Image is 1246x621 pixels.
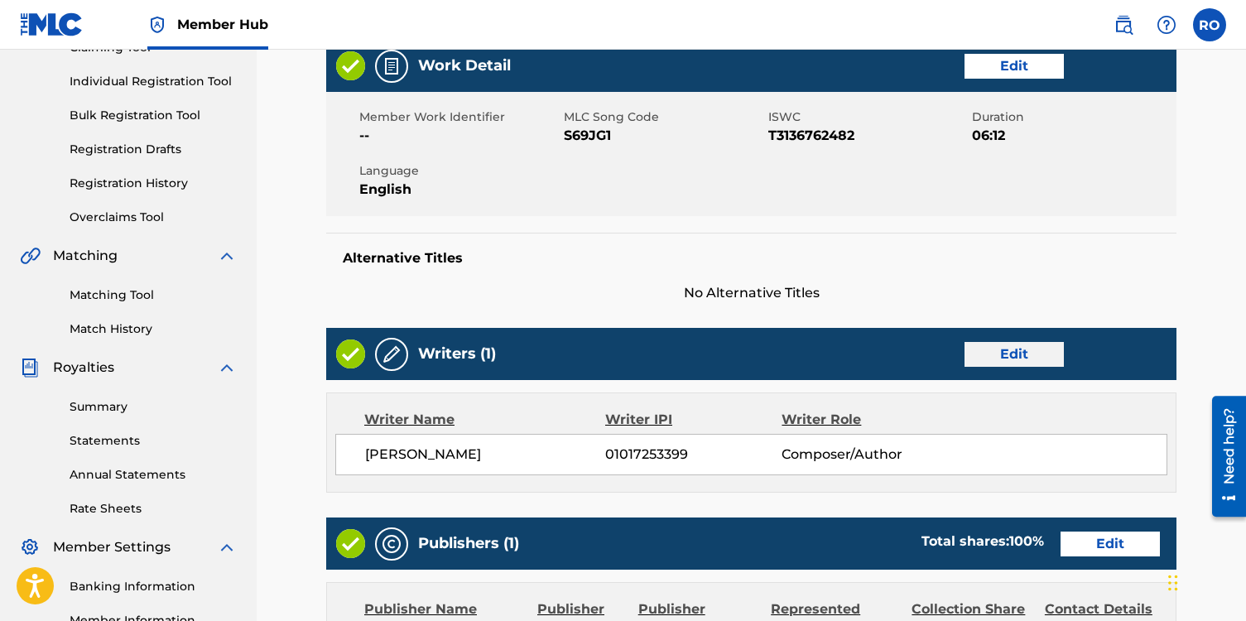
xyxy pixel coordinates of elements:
[418,56,511,75] h5: Work Detail
[70,209,237,226] a: Overclaims Tool
[70,286,237,304] a: Matching Tool
[382,56,402,76] img: Work Detail
[359,126,560,146] span: --
[564,108,764,126] span: MLC Song Code
[605,410,782,430] div: Writer IPI
[336,339,365,368] img: Valid
[70,175,237,192] a: Registration History
[1114,15,1133,35] img: search
[1200,390,1246,523] iframe: Resource Center
[782,410,942,430] div: Writer Role
[1157,15,1176,35] img: help
[382,534,402,554] img: Publishers
[965,342,1064,367] a: Edit
[217,358,237,378] img: expand
[217,246,237,266] img: expand
[20,358,40,378] img: Royalties
[1163,542,1246,621] iframe: Chat Widget
[70,500,237,517] a: Rate Sheets
[418,534,519,553] h5: Publishers (1)
[1009,533,1044,549] span: 100 %
[768,126,969,146] span: T3136762482
[70,578,237,595] a: Banking Information
[147,15,167,35] img: Top Rightsholder
[1168,558,1178,608] div: Drag
[336,529,365,558] img: Valid
[1150,8,1183,41] div: Help
[70,73,237,90] a: Individual Registration Tool
[921,532,1044,551] div: Total shares:
[418,344,496,363] h5: Writers (1)
[217,537,237,557] img: expand
[70,398,237,416] a: Summary
[326,283,1176,303] span: No Alternative Titles
[972,108,1172,126] span: Duration
[53,358,114,378] span: Royalties
[359,108,560,126] span: Member Work Identifier
[1107,8,1140,41] a: Public Search
[365,445,605,465] span: [PERSON_NAME]
[1061,532,1160,556] a: Edit
[70,432,237,450] a: Statements
[364,410,605,430] div: Writer Name
[359,162,560,180] span: Language
[53,246,118,266] span: Matching
[382,344,402,364] img: Writers
[359,180,560,200] span: English
[343,250,1160,267] h5: Alternative Titles
[53,537,171,557] span: Member Settings
[70,466,237,484] a: Annual Statements
[1193,8,1226,41] div: User Menu
[605,445,782,465] span: 01017253399
[768,108,969,126] span: ISWC
[70,107,237,124] a: Bulk Registration Tool
[972,126,1172,146] span: 06:12
[965,54,1064,79] a: Edit
[564,126,764,146] span: S69JG1
[177,15,268,34] span: Member Hub
[336,51,365,80] img: Valid
[782,445,942,465] span: Composer/Author
[20,246,41,266] img: Matching
[70,141,237,158] a: Registration Drafts
[70,320,237,338] a: Match History
[20,537,40,557] img: Member Settings
[20,12,84,36] img: MLC Logo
